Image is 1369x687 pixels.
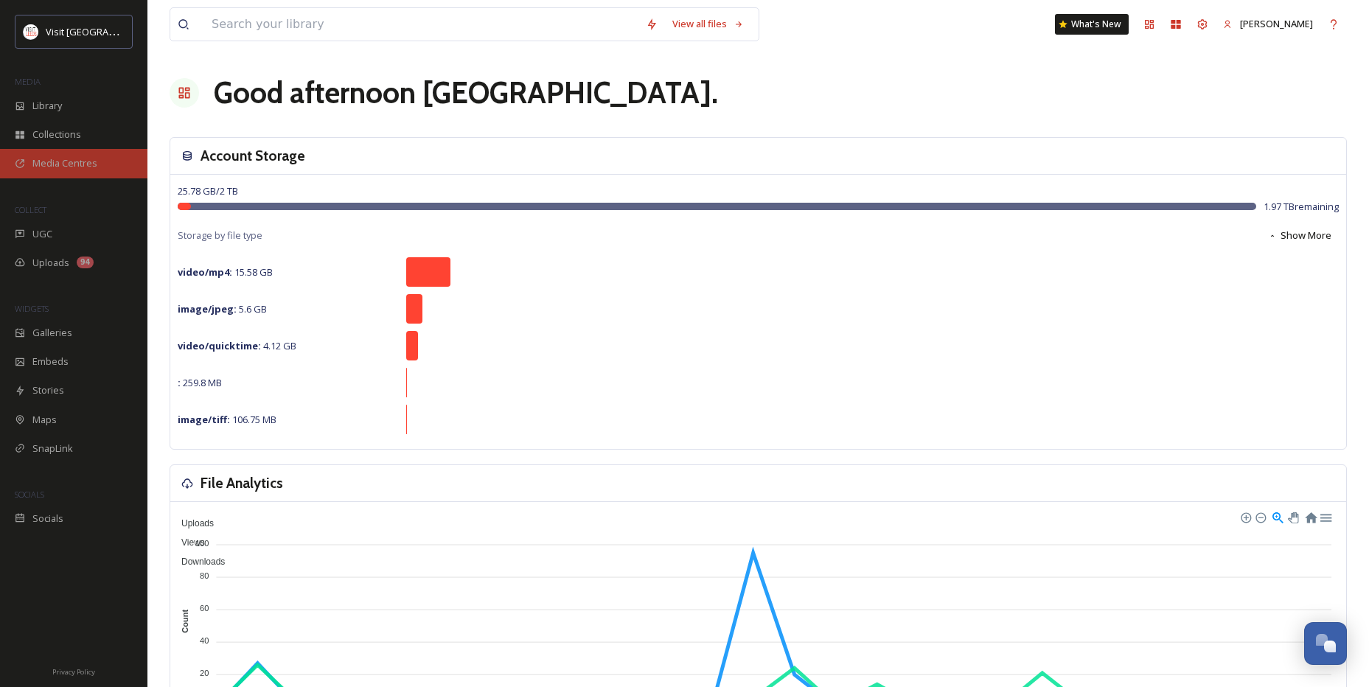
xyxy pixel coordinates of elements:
[32,512,63,526] span: Socials
[178,413,230,426] strong: image/tiff :
[1261,221,1339,250] button: Show More
[195,538,209,547] tspan: 100
[200,636,209,645] tspan: 40
[32,99,62,113] span: Library
[200,571,209,580] tspan: 80
[178,184,238,198] span: 25.78 GB / 2 TB
[178,302,237,315] strong: image/jpeg :
[1304,622,1347,665] button: Open Chat
[200,604,209,613] tspan: 60
[15,489,44,500] span: SOCIALS
[1216,10,1320,38] a: [PERSON_NAME]
[32,256,69,270] span: Uploads
[201,472,283,494] h3: File Analytics
[24,24,38,39] img: download%20(3).png
[170,518,214,529] span: Uploads
[1288,512,1297,521] div: Panning
[1304,510,1317,523] div: Reset Zoom
[178,302,267,315] span: 5.6 GB
[1240,17,1313,30] span: [PERSON_NAME]
[1319,510,1331,523] div: Menu
[1240,512,1250,522] div: Zoom In
[178,413,276,426] span: 106.75 MB
[32,413,57,427] span: Maps
[1271,510,1283,523] div: Selection Zoom
[214,71,718,115] h1: Good afternoon [GEOGRAPHIC_DATA] .
[178,339,296,352] span: 4.12 GB
[15,76,41,87] span: MEDIA
[1055,14,1129,35] a: What's New
[1255,512,1265,522] div: Zoom Out
[178,229,262,243] span: Storage by file type
[178,265,232,279] strong: video/mp4 :
[665,10,751,38] a: View all files
[15,204,46,215] span: COLLECT
[32,227,52,241] span: UGC
[15,303,49,314] span: WIDGETS
[178,339,261,352] strong: video/quicktime :
[181,610,189,633] text: Count
[52,667,95,677] span: Privacy Policy
[178,265,273,279] span: 15.58 GB
[32,383,64,397] span: Stories
[32,128,81,142] span: Collections
[200,669,209,677] tspan: 20
[52,662,95,680] a: Privacy Policy
[1264,200,1339,214] span: 1.97 TB remaining
[46,24,160,38] span: Visit [GEOGRAPHIC_DATA]
[201,145,305,167] h3: Account Storage
[178,376,181,389] strong: :
[170,537,205,548] span: Views
[32,442,73,456] span: SnapLink
[204,8,638,41] input: Search your library
[170,557,225,567] span: Downloads
[32,156,97,170] span: Media Centres
[32,355,69,369] span: Embeds
[77,257,94,268] div: 94
[32,326,72,340] span: Galleries
[178,376,222,389] span: 259.8 MB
